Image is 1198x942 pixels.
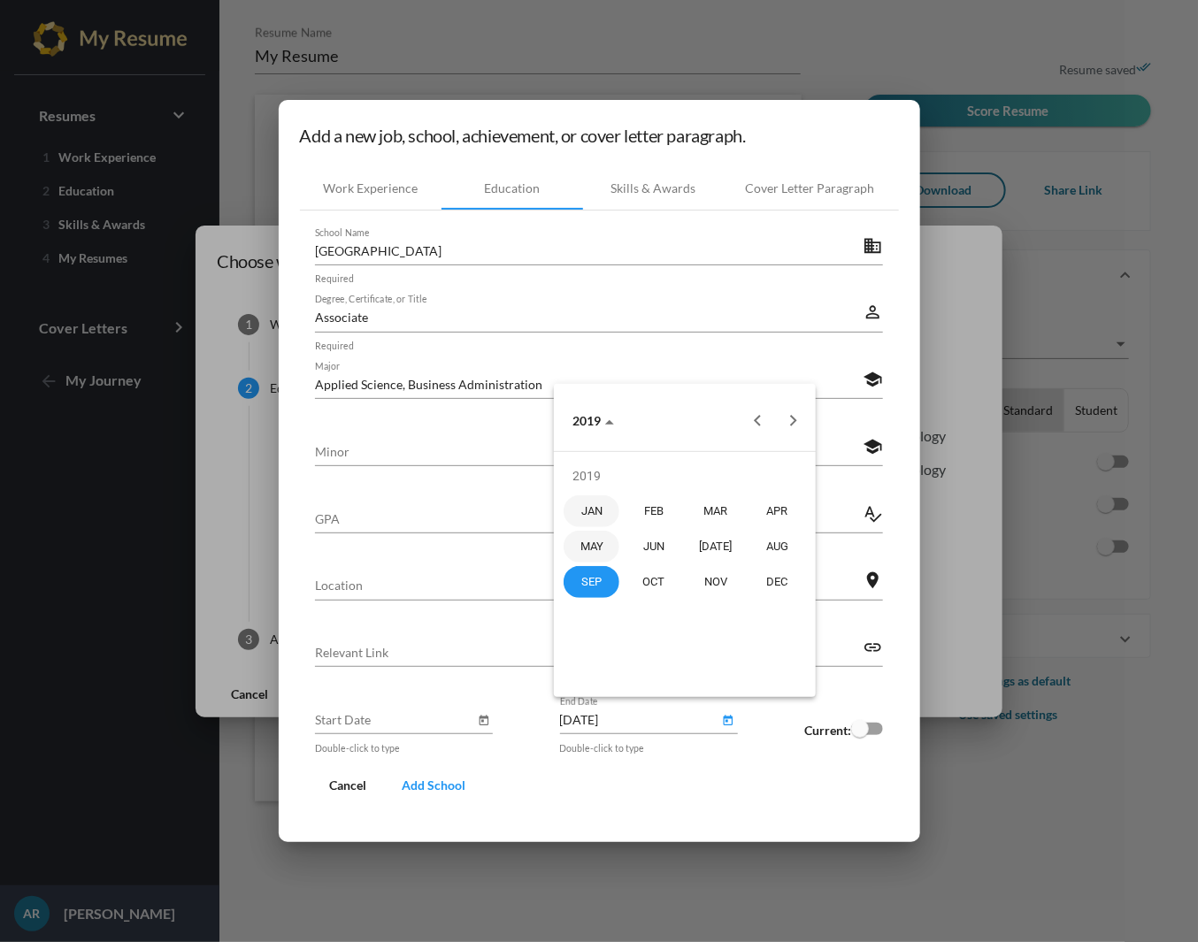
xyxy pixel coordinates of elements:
div: FEB [626,495,681,527]
td: June 2019 [623,529,685,564]
div: SEP [564,566,619,598]
td: February 2019 [623,494,685,529]
button: Choose date [558,403,628,439]
td: March 2019 [685,494,747,529]
td: November 2019 [685,564,747,600]
span: 2019 [572,413,614,428]
div: DEC [749,566,805,598]
div: AUG [749,531,805,563]
div: APR [749,495,805,527]
td: May 2019 [561,529,623,564]
td: September 2019 [561,564,623,600]
div: JAN [564,495,619,527]
div: NOV [687,566,743,598]
button: Next year [776,403,811,439]
td: August 2019 [747,529,809,564]
div: JUN [626,531,681,563]
div: MAR [687,495,743,527]
td: 2019 [561,458,809,494]
div: OCT [626,566,681,598]
div: MAY [564,531,619,563]
td: December 2019 [747,564,809,600]
td: January 2019 [561,494,623,529]
td: July 2019 [685,529,747,564]
td: April 2019 [747,494,809,529]
button: Previous year [741,403,776,439]
td: October 2019 [623,564,685,600]
div: [DATE] [687,531,743,563]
